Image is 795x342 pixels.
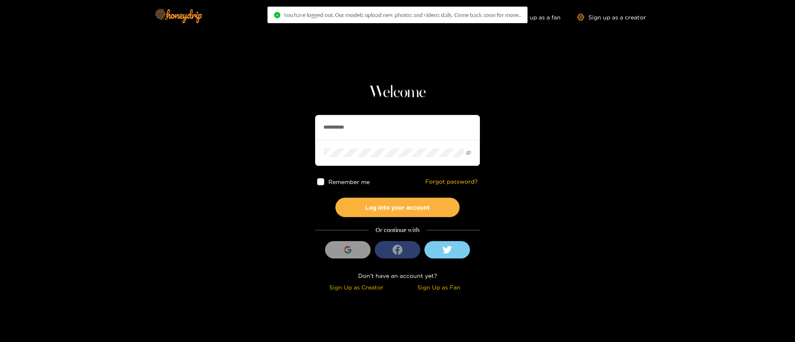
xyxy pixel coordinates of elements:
a: Sign up as a creator [577,14,646,21]
h1: Welcome [315,83,480,103]
div: Sign Up as Fan [400,282,478,292]
span: check-circle [274,12,280,18]
div: Or continue with [315,225,480,235]
span: Remember me [328,179,370,185]
a: Sign up as a fan [504,14,561,21]
a: Forgot password? [425,178,478,185]
button: Log into your account [335,198,460,217]
div: Sign Up as Creator [317,282,395,292]
span: eye-invisible [466,150,471,155]
span: You have logged out. Our models upload new photos and videos daily. Come back soon for more.. [284,12,521,18]
div: Don't have an account yet? [315,271,480,280]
